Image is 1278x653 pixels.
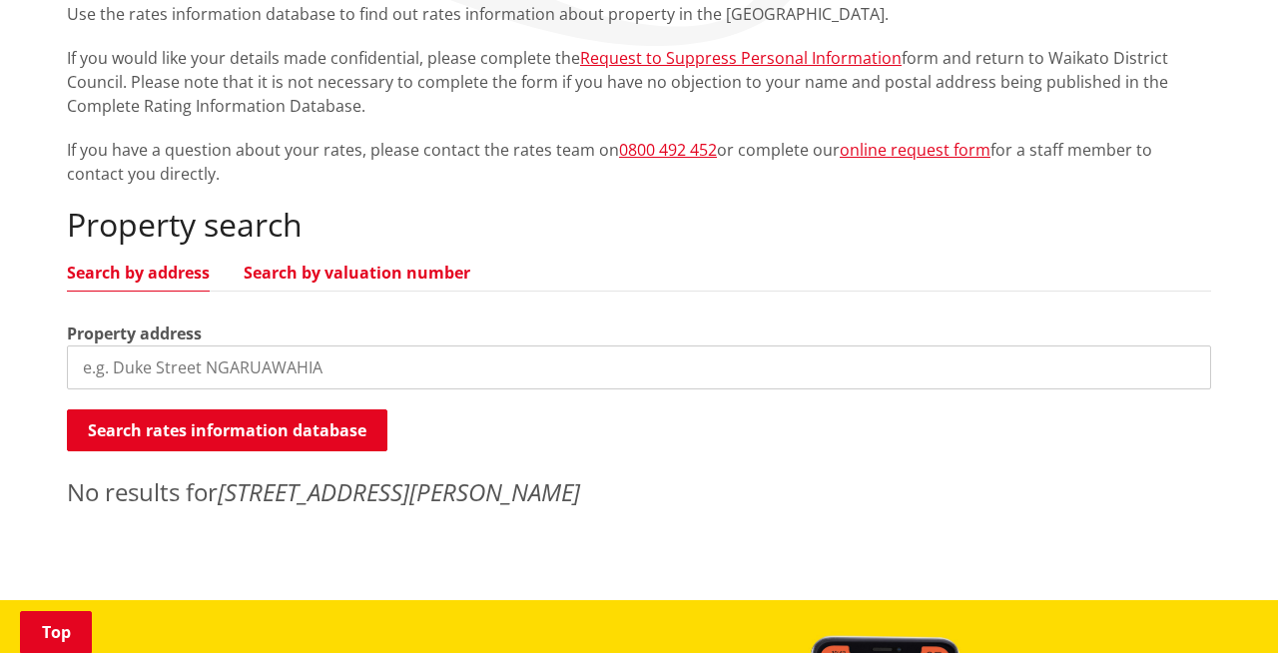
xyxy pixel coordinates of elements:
p: If you would like your details made confidential, please complete the form and return to Waikato ... [67,46,1211,118]
button: Search rates information database [67,409,387,451]
a: online request form [840,139,990,161]
a: Search by valuation number [244,265,470,281]
iframe: Messenger Launcher [1186,569,1258,641]
p: No results for [67,474,1211,510]
em: [STREET_ADDRESS][PERSON_NAME] [218,475,580,508]
p: Use the rates information database to find out rates information about property in the [GEOGRAPHI... [67,2,1211,26]
h2: Property search [67,206,1211,244]
a: Search by address [67,265,210,281]
a: Request to Suppress Personal Information [580,47,902,69]
p: If you have a question about your rates, please contact the rates team on or complete our for a s... [67,138,1211,186]
input: e.g. Duke Street NGARUAWAHIA [67,345,1211,389]
a: 0800 492 452 [619,139,717,161]
a: Top [20,611,92,653]
label: Property address [67,322,202,345]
